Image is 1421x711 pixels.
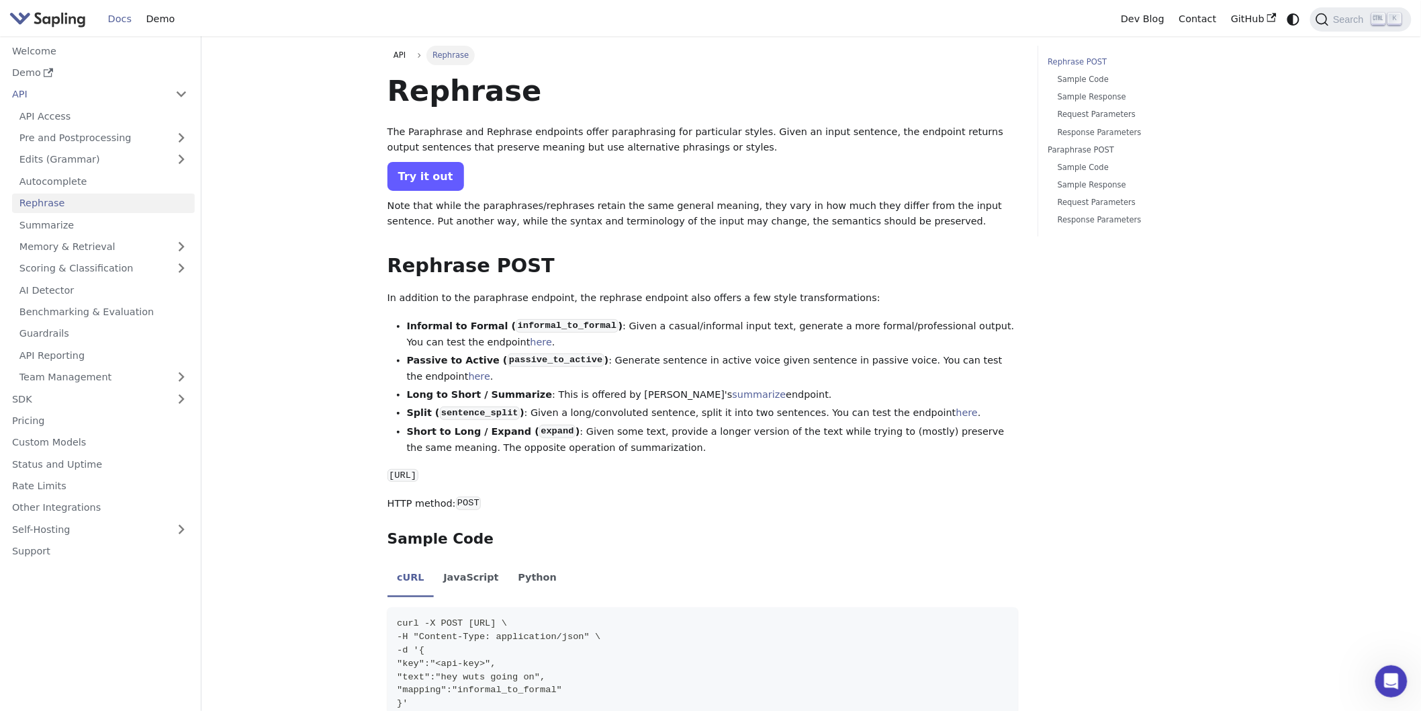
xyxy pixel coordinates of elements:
[12,215,195,235] a: Summarize
[12,345,195,365] a: API Reporting
[5,433,195,452] a: Custom Models
[407,405,1019,421] li: : Given a long/convoluted sentence, split it into two sentences. You can test the endpoint .
[1329,14,1372,25] span: Search
[387,46,412,65] a: API
[387,254,1019,278] h2: Rephrase POST
[387,162,464,191] a: Try it out
[5,498,195,517] a: Other Integrations
[1058,108,1226,121] a: Request Parameters
[387,124,1019,157] p: The Paraphrase and Rephrase endpoints offer paraphrasing for particular styles. Given an input se...
[426,46,475,65] span: Rephrase
[456,497,482,510] code: POST
[5,519,195,539] a: Self-Hosting
[1058,126,1226,139] a: Response Parameters
[12,368,195,387] a: Team Management
[9,9,91,29] a: Sapling.ai
[1058,161,1226,174] a: Sample Code
[407,389,553,400] strong: Long to Short / Summarize
[1058,214,1226,226] a: Response Parameters
[387,198,1019,231] p: Note that while the paraphrases/rephrases retain the same general meaning, they vary in how much ...
[1113,9,1171,30] a: Dev Blog
[407,355,609,366] strong: Passive to Active ( )
[5,63,195,83] a: Demo
[1224,9,1283,30] a: GitHub
[531,337,552,347] a: here
[397,672,545,682] span: "text":"hey wuts going on",
[394,50,406,60] span: API
[397,632,600,642] span: -H "Content-Type: application/json" \
[1388,13,1402,25] kbd: K
[12,150,195,169] a: Edits (Grammar)
[5,476,195,496] a: Rate Limits
[12,128,195,148] a: Pre and Postprocessing
[387,530,1019,548] h3: Sample Code
[387,290,1019,306] p: In addition to the paraphrase endpoint, the rephrase endpoint also offers a few style transformat...
[1058,179,1226,192] a: Sample Response
[5,454,195,474] a: Status and Uptime
[1375,665,1408,698] iframe: Intercom live chat
[5,411,195,431] a: Pricing
[12,280,195,300] a: AI Detector
[508,560,566,598] li: Python
[397,698,408,708] span: }'
[733,389,786,400] a: summarize
[397,685,562,695] span: "mapping":"informal_to_formal"
[1058,91,1226,103] a: Sample Response
[12,302,195,322] a: Benchmarking & Evaluation
[387,73,1019,109] h1: Rephrase
[5,41,195,60] a: Welcome
[397,645,424,655] span: -d '{
[1284,9,1303,29] button: Switch between dark and light mode (currently system mode)
[12,237,195,257] a: Memory & Retrieval
[5,389,168,409] a: SDK
[12,259,195,278] a: Scoring & Classification
[168,85,195,104] button: Collapse sidebar category 'API'
[407,424,1019,456] li: : Given some text, provide a longer version of the text while trying to (mostly) preserve the sam...
[407,387,1019,403] li: : This is offered by [PERSON_NAME]'s endpoint.
[956,407,978,418] a: here
[1058,73,1226,86] a: Sample Code
[407,407,524,418] strong: Split ( )
[407,321,623,331] strong: Informal to Formal ( )
[9,9,86,29] img: Sapling.ai
[5,542,195,561] a: Support
[387,46,1019,65] nav: Breadcrumbs
[539,425,576,438] code: expand
[139,9,182,30] a: Demo
[12,171,195,191] a: Autocomplete
[12,106,195,126] a: API Access
[397,659,496,669] span: "key":"<api-key>",
[168,389,195,409] button: Expand sidebar category 'SDK'
[407,426,580,437] strong: Short to Long / Expand ( )
[387,496,1019,512] p: HTTP method:
[101,9,139,30] a: Docs
[5,85,168,104] a: API
[1048,144,1230,157] a: Paraphrase POST
[508,353,604,367] code: passive_to_active
[387,560,434,598] li: cURL
[387,469,418,483] code: [URL]
[1310,7,1411,32] button: Search (Ctrl+K)
[516,319,618,333] code: informal_to_formal
[1048,56,1230,69] a: Rephrase POST
[434,560,508,598] li: JavaScript
[469,371,490,382] a: here
[397,618,507,628] span: curl -X POST [URL] \
[440,407,520,420] code: sentence_split
[407,319,1019,351] li: : Given a casual/informal input text, generate a more formal/professional output. You can test th...
[1172,9,1224,30] a: Contact
[12,194,195,213] a: Rephrase
[1058,196,1226,209] a: Request Parameters
[407,353,1019,385] li: : Generate sentence in active voice given sentence in passive voice. You can test the endpoint .
[12,324,195,343] a: Guardrails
